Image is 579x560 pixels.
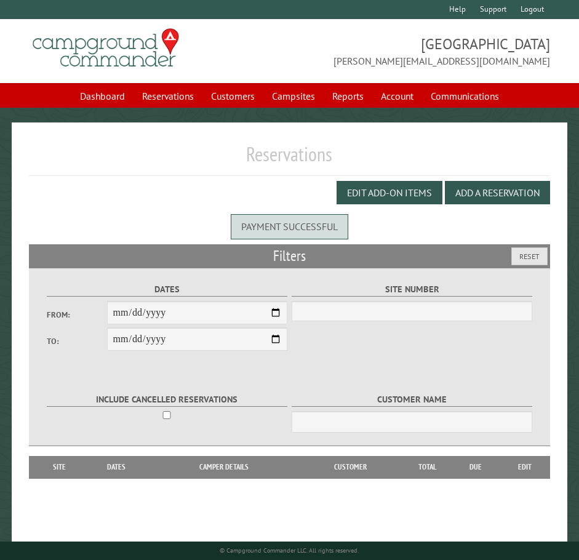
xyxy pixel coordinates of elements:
small: © Campground Commander LLC. All rights reserved. [220,546,359,554]
label: Dates [47,282,288,297]
label: Customer Name [292,393,533,407]
a: Campsites [265,84,322,108]
img: Campground Commander [29,24,183,72]
a: Communications [423,84,506,108]
h2: Filters [29,244,550,268]
h1: Reservations [29,142,550,176]
th: Camper Details [149,456,299,478]
label: Site Number [292,282,533,297]
th: Due [452,456,499,478]
div: Payment successful [231,214,348,239]
a: Account [373,84,421,108]
th: Customer [299,456,403,478]
label: Include Cancelled Reservations [47,393,288,407]
span: [GEOGRAPHIC_DATA] [PERSON_NAME][EMAIL_ADDRESS][DOMAIN_NAME] [290,34,550,68]
a: Dashboard [73,84,132,108]
th: Site [35,456,84,478]
label: To: [47,335,107,347]
a: Customers [204,84,262,108]
th: Edit [499,456,550,478]
button: Edit Add-on Items [337,181,442,204]
th: Dates [84,456,149,478]
th: Total [402,456,452,478]
a: Reports [325,84,371,108]
button: Add a Reservation [445,181,550,204]
button: Reset [511,247,548,265]
a: Reservations [135,84,201,108]
label: From: [47,309,107,321]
